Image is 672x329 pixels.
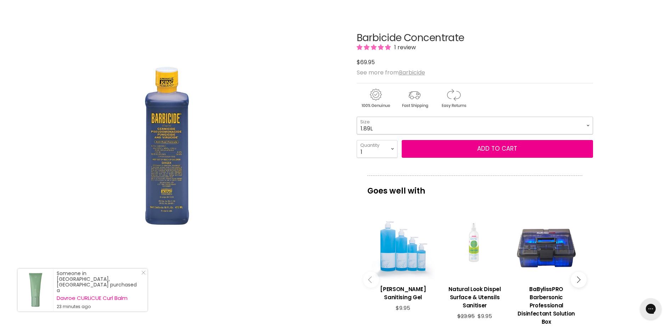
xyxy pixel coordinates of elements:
h3: Natural Look Dispel Surface & Utensils Sanitiser [442,285,507,310]
select: Quantity [357,140,397,158]
p: Goes well with [367,175,582,199]
img: genuine.gif [357,88,394,109]
a: View product:Natural Look Dispel Surface & Utensils Sanitiser [442,280,507,313]
button: Add to cart [402,140,593,158]
img: returns.gif [435,88,472,109]
span: $9.95 [478,312,492,320]
a: Close Notification [139,271,146,278]
h3: BaBylissPRO Barbersonic Professional Disinfectant Solution Box [514,285,578,326]
span: $23.95 [457,312,475,320]
h1: Barbicide Concentrate [357,33,593,44]
div: Someone in [GEOGRAPHIC_DATA], [GEOGRAPHIC_DATA] purchased a [57,271,140,310]
span: $69.95 [357,58,375,66]
small: 23 minutes ago [57,304,140,310]
svg: Close Icon [141,271,146,275]
span: See more from [357,68,425,77]
a: Davroe CURLiCUE Curl Balm [57,295,140,301]
div: Barbicide Concentrate image. Click or Scroll to Zoom. [79,15,344,280]
span: 5.00 stars [357,43,392,51]
a: View product:Hawley Sanitising Gel [371,280,435,305]
span: $9.95 [396,304,410,312]
div: Product thumbnails [78,284,345,305]
a: Visit product page [18,269,53,311]
iframe: Gorgias live chat messenger [637,296,665,322]
img: shipping.gif [396,88,433,109]
img: BB01_1800x1800.jpg [79,15,255,279]
span: 1 review [392,43,416,51]
a: Barbicide [399,68,425,77]
h3: [PERSON_NAME] Sanitising Gel [371,285,435,301]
